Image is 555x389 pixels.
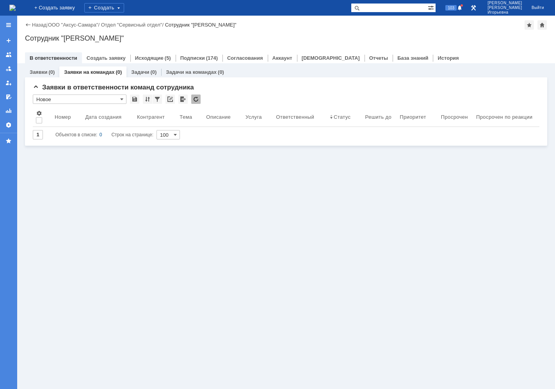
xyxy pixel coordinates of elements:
[365,114,392,120] div: Решить до
[143,95,152,104] div: Сортировка...
[25,34,547,42] div: Сотрудник "[PERSON_NAME]"
[537,20,547,30] div: Сделать домашней страницей
[48,22,98,28] a: ООО "Аксус-Самара"
[55,132,97,137] span: Объектов в списке:
[82,107,134,127] th: Дата создания
[101,22,165,28] div: /
[227,55,263,61] a: Согласования
[87,55,126,61] a: Создать заявку
[2,62,15,75] a: Заявки в моей ответственности
[218,69,224,75] div: (0)
[33,84,194,91] span: Заявки в ответственности команд сотрудника
[116,69,122,75] div: (0)
[2,34,15,47] a: Создать заявку
[206,114,231,120] div: Описание
[334,114,350,120] div: Статус
[302,55,360,61] a: [DEMOGRAPHIC_DATA]
[30,55,77,61] a: В ответственности
[525,20,534,30] div: Добавить в избранное
[131,69,149,75] a: Задачи
[487,5,522,10] span: [PERSON_NAME]
[242,107,273,127] th: Услуга
[180,55,205,61] a: Подписки
[48,22,101,28] div: /
[245,114,262,120] div: Услуга
[55,130,153,139] i: Строк на странице:
[2,48,15,61] a: Заявки на командах
[176,107,203,127] th: Тема
[2,77,15,89] a: Мои заявки
[101,22,162,28] a: Отдел "Сервисный отдел"
[130,95,139,104] div: Сохранить вид
[327,107,362,127] th: Статус
[191,95,201,104] div: Обновлять список
[100,130,102,139] div: 0
[64,69,114,75] a: Заявки на командах
[469,3,478,12] a: Перейти в интерфейс администратора
[476,114,532,120] div: Просрочен по реакции
[276,114,314,120] div: Ответственный
[165,55,171,61] div: (5)
[46,21,48,27] div: |
[52,107,82,127] th: Номер
[438,55,459,61] a: История
[9,5,16,11] img: logo
[445,5,457,11] span: 103
[2,119,15,131] a: Настройки
[2,105,15,117] a: Отчеты
[2,91,15,103] a: Мои согласования
[9,5,16,11] a: Перейти на домашнюю страницу
[30,69,47,75] a: Заявки
[48,69,55,75] div: (0)
[165,22,237,28] div: Сотрудник "[PERSON_NAME]"
[397,107,438,127] th: Приоритет
[272,55,292,61] a: Аккаунт
[137,114,165,120] div: Контрагент
[441,114,468,120] div: Просрочен
[369,55,388,61] a: Отчеты
[32,22,46,28] a: Назад
[400,114,426,120] div: Приоритет
[178,95,188,104] div: Экспорт списка
[85,114,121,120] div: Дата создания
[180,114,192,120] div: Тема
[55,114,71,120] div: Номер
[206,55,218,61] div: (174)
[84,3,124,12] div: Создать
[487,10,522,15] span: Игорьевна
[428,4,436,11] span: Расширенный поиск
[36,110,42,116] span: Настройки
[165,95,175,104] div: Скопировать ссылку на список
[487,1,522,5] span: [PERSON_NAME]
[273,107,327,127] th: Ответственный
[150,69,157,75] div: (0)
[135,55,164,61] a: Исходящие
[397,55,428,61] a: База знаний
[166,69,217,75] a: Задачи на командах
[153,95,162,104] div: Фильтрация...
[134,107,176,127] th: Контрагент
